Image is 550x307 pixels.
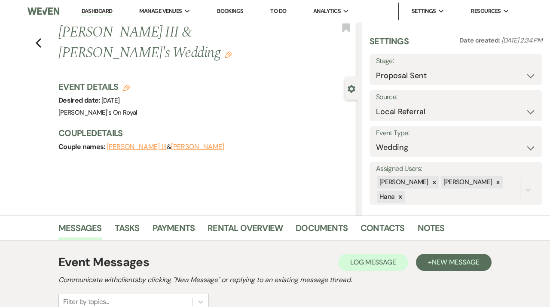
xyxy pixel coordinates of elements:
div: Filter by topics... [63,297,109,307]
span: [PERSON_NAME]'s On Royal [58,108,137,117]
span: [DATE] [101,96,119,105]
h3: Couple Details [58,127,349,139]
span: Date created: [459,36,501,45]
span: Desired date: [58,96,101,105]
a: Dashboard [82,7,113,15]
span: [DATE] 2:34 PM [501,36,542,45]
h2: Communicate with clients by clicking "New Message" or replying to an existing message thread. [58,275,492,285]
h3: Settings [370,35,409,54]
div: Hana [377,191,396,203]
a: Tasks [115,221,140,240]
button: [PERSON_NAME] III [107,143,167,150]
label: Assigned Users: [376,163,536,175]
span: & [107,143,224,151]
label: Stage: [376,55,536,67]
span: Manage Venues [139,7,182,15]
label: Event Type: [376,127,536,140]
a: Documents [296,221,348,240]
a: Rental Overview [208,221,283,240]
a: Messages [58,221,102,240]
a: Bookings [217,7,244,15]
span: Resources [471,7,501,15]
h1: [PERSON_NAME] III & [PERSON_NAME]'s Wedding [58,22,294,63]
label: Source: [376,91,536,103]
button: +New Message [416,254,492,271]
a: Notes [418,221,445,240]
button: Edit [225,51,232,58]
h1: Event Messages [58,253,149,271]
span: Log Message [350,258,396,267]
span: Analytics [313,7,341,15]
span: Settings [412,7,436,15]
div: [PERSON_NAME] [441,176,494,188]
h3: Event Details [58,81,137,93]
img: Weven Logo [27,2,59,20]
span: Couple names: [58,142,107,151]
div: [PERSON_NAME] [377,176,430,188]
button: Close lead details [348,84,355,92]
span: New Message [432,258,480,267]
a: Payments [153,221,195,240]
a: Contacts [361,221,405,240]
a: To Do [270,7,286,15]
button: Log Message [338,254,408,271]
button: [PERSON_NAME] [171,143,224,150]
